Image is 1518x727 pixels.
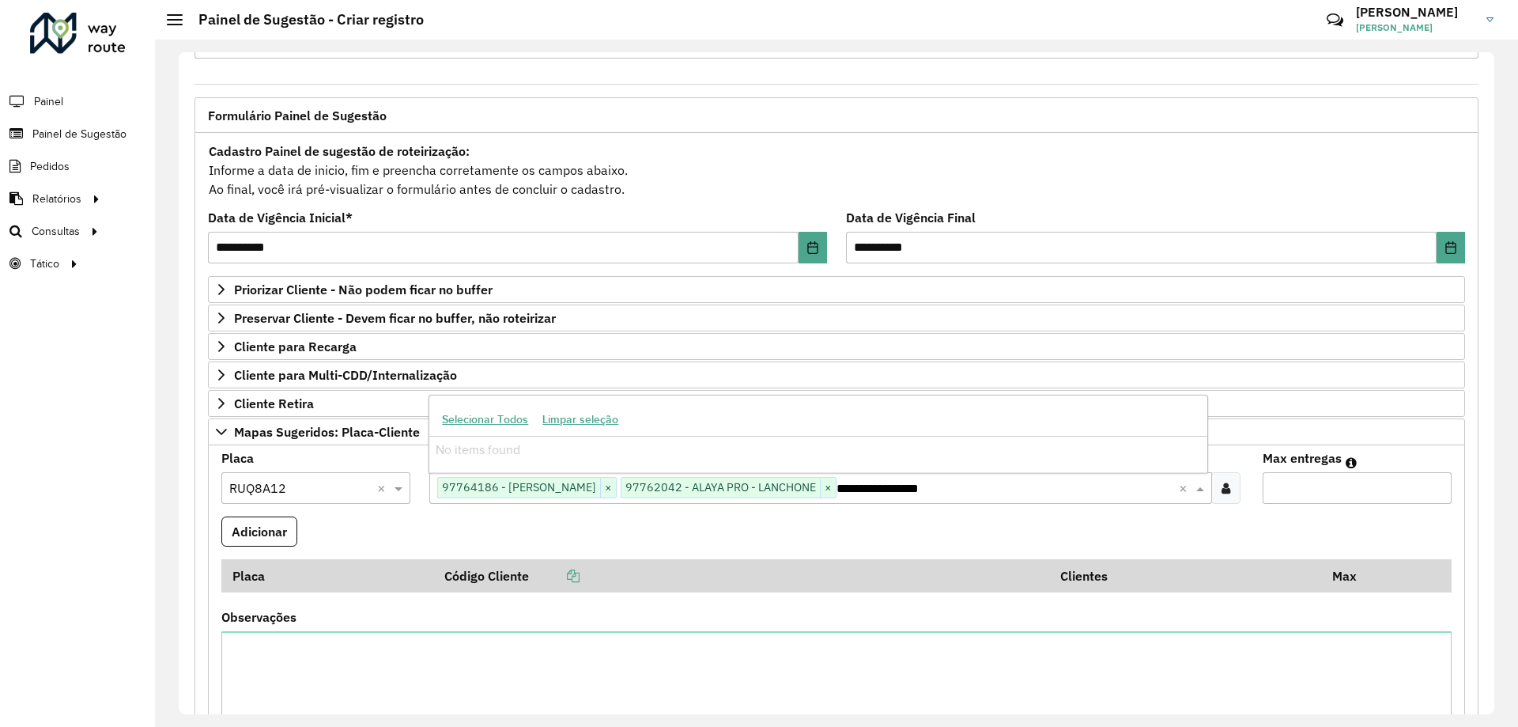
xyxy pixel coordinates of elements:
[209,143,470,159] strong: Cadastro Painel de sugestão de roteirização:
[434,559,1050,593] th: Código Cliente
[438,478,600,497] span: 97764186 - [PERSON_NAME]
[234,426,420,438] span: Mapas Sugeridos: Placa-Cliente
[429,395,1207,473] ng-dropdown-panel: Options list
[1318,3,1352,37] a: Contato Rápido
[221,449,254,468] label: Placa
[234,397,314,410] span: Cliente Retira
[32,191,81,207] span: Relatórios
[820,479,836,498] span: ×
[435,407,535,432] button: Selecionar Todos
[1346,456,1357,469] em: Máximo de clientes que serão colocados na mesma rota com os clientes informados
[32,223,80,240] span: Consultas
[429,437,1206,464] div: No items found
[846,208,976,227] label: Data de Vigência Final
[234,283,493,296] span: Priorizar Cliente - Não podem ficar no buffer
[208,333,1465,360] a: Cliente para Recarga
[208,276,1465,303] a: Priorizar Cliente - Não podem ficar no buffer
[221,517,297,547] button: Adicionar
[1179,479,1192,498] span: Clear all
[1437,232,1465,263] button: Choose Date
[208,109,387,122] span: Formulário Painel de Sugestão
[621,478,820,497] span: 97762042 - ALAYA PRO - LANCHONE
[221,608,296,627] label: Observações
[221,559,434,593] th: Placa
[208,390,1465,417] a: Cliente Retira
[208,418,1465,445] a: Mapas Sugeridos: Placa-Cliente
[208,305,1465,331] a: Preservar Cliente - Devem ficar no buffer, não roteirizar
[1356,21,1475,35] span: [PERSON_NAME]
[234,312,556,324] span: Preservar Cliente - Devem ficar no buffer, não roteirizar
[208,362,1465,388] a: Cliente para Multi-CDD/Internalização
[208,208,353,227] label: Data de Vigência Inicial
[234,369,457,381] span: Cliente para Multi-CDD/Internalização
[1321,559,1384,593] th: Max
[234,340,357,353] span: Cliente para Recarga
[1263,449,1342,468] label: Max entregas
[600,479,616,498] span: ×
[30,256,59,272] span: Tático
[799,232,827,263] button: Choose Date
[30,158,70,175] span: Pedidos
[183,11,424,28] h2: Painel de Sugestão - Criar registro
[529,568,580,584] a: Copiar
[208,141,1465,199] div: Informe a data de inicio, fim e preencha corretamente os campos abaixo. Ao final, você irá pré-vi...
[32,126,126,142] span: Painel de Sugestão
[1050,559,1321,593] th: Clientes
[34,93,63,110] span: Painel
[535,407,625,432] button: Limpar seleção
[377,479,391,498] span: Clear all
[1356,5,1475,20] h3: [PERSON_NAME]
